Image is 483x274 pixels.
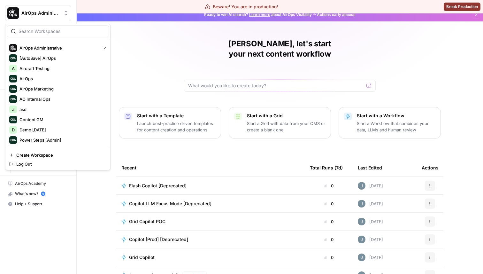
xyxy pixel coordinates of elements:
div: Beware! You are in production! [205,4,278,10]
span: D [12,127,15,133]
div: Last Edited [358,159,382,176]
span: AirOps Administrative [19,45,98,51]
a: 5 [41,192,45,196]
span: Power Steps [Admin] [19,137,104,143]
img: AirOps Logo [9,75,17,82]
a: Grid Copilot [121,254,300,261]
span: [AutoSave] AirOps [19,55,104,61]
div: 0 [310,200,348,207]
img: AirOps Marketing Logo [9,85,17,93]
span: Actions early access [317,12,356,18]
div: 0 [310,183,348,189]
span: AirOps [19,75,104,82]
button: Break Production [444,3,480,11]
a: Copilot [Prod] [Deprecated] [121,236,300,243]
h1: [PERSON_NAME], let's start your next content workflow [184,39,376,59]
span: A [12,65,15,72]
div: [DATE] [358,254,383,261]
span: Ready to win AI search? about AirOps Visibility [204,12,312,18]
img: su64fhcgb9i1wz0h9rs8e4pygqoo [358,182,365,190]
div: [DATE] [358,200,383,207]
p: Start with a Workflow [357,113,435,119]
span: Log Out [16,161,104,167]
p: Start with a Template [137,113,216,119]
text: 5 [42,192,44,195]
span: Copilot [Prod] [Deprecated] [129,236,188,243]
p: Start a Workflow that combines your data, LLMs and human review [357,120,435,133]
span: Help + Support [15,201,68,207]
button: Start with a GridStart a Grid with data from your CMS or create a blank one [229,107,331,138]
a: AirOps Academy [5,178,71,189]
div: What's new? [5,189,71,199]
input: What would you like to create today? [188,82,364,89]
div: Actions [422,159,439,176]
a: Flash Copilot [Deprecated] [121,183,300,189]
div: 0 [310,254,348,261]
img: Power Steps [Admin] Logo [9,136,17,144]
span: asd [19,106,104,113]
p: Start with a Grid [247,113,326,119]
img: su64fhcgb9i1wz0h9rs8e4pygqoo [358,254,365,261]
a: Log Out [7,160,109,168]
img: AO Internal Ops Logo [9,95,17,103]
span: a [12,106,14,113]
input: Search Workspaces [19,28,105,35]
a: Grid Copilot POC [121,218,300,225]
img: AirOps Administrative Logo [7,7,19,19]
span: Demo [DATE] [19,127,104,133]
div: 0 [310,218,348,225]
div: [DATE] [358,218,383,225]
a: Create Workspace [7,151,109,160]
span: Grid Copilot POC [129,218,165,225]
div: Workspace: AirOps Administrative [5,24,111,170]
img: su64fhcgb9i1wz0h9rs8e4pygqoo [358,218,365,225]
span: Grid Copilot [129,254,155,261]
button: What's new? 5 [5,189,71,199]
img: AirOps Administrative Logo [9,44,17,52]
div: Total Runs (7d) [310,159,343,176]
p: Launch best-practice driven templates for content creation and operations [137,120,216,133]
p: Start a Grid with data from your CMS or create a blank one [247,120,326,133]
button: Help + Support [5,199,71,209]
div: Recent [121,159,300,176]
img: su64fhcgb9i1wz0h9rs8e4pygqoo [358,236,365,243]
button: Start with a TemplateLaunch best-practice driven templates for content creation and operations [119,107,221,138]
img: Content GM Logo [9,116,17,123]
span: AO Internal Ops [19,96,104,102]
span: Create Workspace [16,152,104,158]
span: AirOps Academy [15,181,68,186]
span: Flash Copilot [Deprecated] [129,183,187,189]
button: Start with a WorkflowStart a Workflow that combines your data, LLMs and human review [339,107,441,138]
span: Aircraft Testing [19,65,104,72]
span: AirOps Administrative [21,10,60,16]
div: [DATE] [358,182,383,190]
span: Content GM [19,116,104,123]
div: 0 [310,236,348,243]
img: su64fhcgb9i1wz0h9rs8e4pygqoo [358,200,365,207]
a: Learn more [249,12,270,17]
span: AirOps Marketing [19,86,104,92]
button: Workspace: AirOps Administrative [5,5,71,21]
div: [DATE] [358,236,383,243]
img: [AutoSave] AirOps Logo [9,54,17,62]
a: Copilot LLM Focus Mode [Deprecated] [121,200,300,207]
span: Copilot LLM Focus Mode [Deprecated] [129,200,211,207]
span: Break Production [446,4,478,10]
